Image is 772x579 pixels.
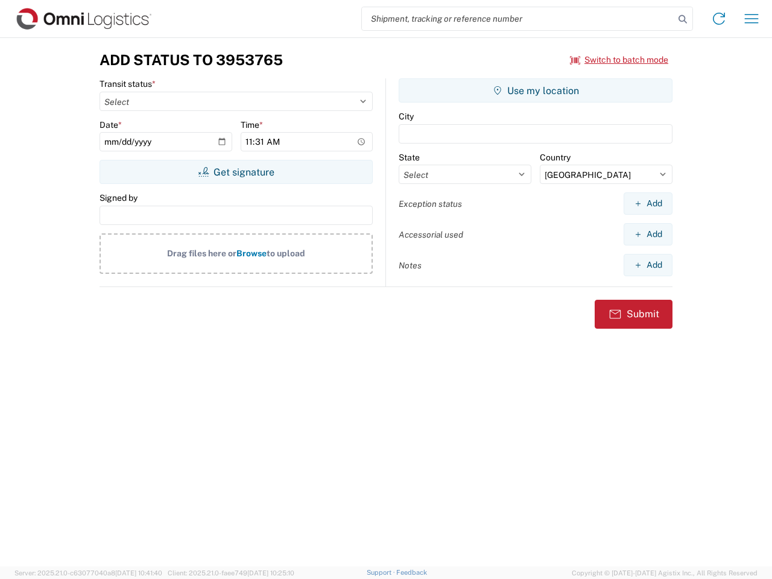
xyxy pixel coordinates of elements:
label: Transit status [100,78,156,89]
span: Copyright © [DATE]-[DATE] Agistix Inc., All Rights Reserved [572,568,758,578]
button: Use my location [399,78,672,103]
label: Signed by [100,192,138,203]
label: Date [100,119,122,130]
span: [DATE] 10:25:10 [247,569,294,577]
label: Time [241,119,263,130]
a: Feedback [396,569,427,576]
span: Browse [236,248,267,258]
button: Get signature [100,160,373,184]
a: Support [367,569,397,576]
span: to upload [267,248,305,258]
button: Add [624,254,672,276]
button: Add [624,192,672,215]
label: State [399,152,420,163]
span: Server: 2025.21.0-c63077040a8 [14,569,162,577]
input: Shipment, tracking or reference number [362,7,674,30]
label: City [399,111,414,122]
label: Accessorial used [399,229,463,240]
label: Exception status [399,198,462,209]
button: Submit [595,300,672,329]
span: Drag files here or [167,248,236,258]
label: Country [540,152,571,163]
button: Add [624,223,672,245]
h3: Add Status to 3953765 [100,51,283,69]
label: Notes [399,260,422,271]
span: [DATE] 10:41:40 [115,569,162,577]
span: Client: 2025.21.0-faee749 [168,569,294,577]
button: Switch to batch mode [570,50,668,70]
